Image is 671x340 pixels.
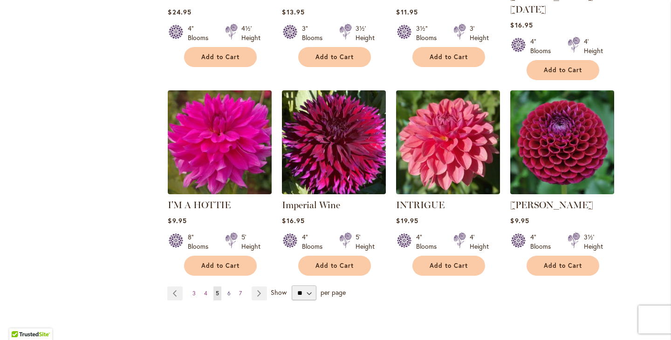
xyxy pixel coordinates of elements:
[282,199,340,211] a: Imperial Wine
[530,37,556,55] div: 4" Blooms
[225,286,233,300] a: 6
[7,307,33,333] iframe: Launch Accessibility Center
[396,199,445,211] a: INTRIGUE
[510,20,533,29] span: $16.95
[201,53,240,61] span: Add to Cart
[298,256,371,276] button: Add to Cart
[584,232,603,251] div: 3½' Height
[430,262,468,270] span: Add to Cart
[271,288,287,297] span: Show
[315,53,354,61] span: Add to Cart
[282,7,304,16] span: $13.95
[168,90,272,194] img: I'm A Hottie
[544,262,582,270] span: Add to Cart
[237,286,244,300] a: 7
[184,47,257,67] button: Add to Cart
[396,7,418,16] span: $11.95
[282,216,304,225] span: $16.95
[510,90,614,194] img: Ivanetti
[396,216,418,225] span: $19.95
[510,187,614,196] a: Ivanetti
[412,256,485,276] button: Add to Cart
[188,232,214,251] div: 8" Blooms
[470,24,489,42] div: 3' Height
[302,232,328,251] div: 4" Blooms
[321,288,346,297] span: per page
[227,290,231,297] span: 6
[510,216,529,225] span: $9.95
[544,66,582,74] span: Add to Cart
[470,232,489,251] div: 4' Height
[201,262,240,270] span: Add to Cart
[168,187,272,196] a: I'm A Hottie
[239,290,242,297] span: 7
[190,286,198,300] a: 3
[510,199,593,211] a: [PERSON_NAME]
[168,199,231,211] a: I'M A HOTTIE
[282,90,386,194] img: Imperial Wine
[396,90,500,194] img: INTRIGUE
[527,60,599,80] button: Add to Cart
[412,47,485,67] button: Add to Cart
[527,256,599,276] button: Add to Cart
[168,216,186,225] span: $9.95
[204,290,207,297] span: 4
[396,187,500,196] a: INTRIGUE
[202,286,210,300] a: 4
[430,53,468,61] span: Add to Cart
[192,290,196,297] span: 3
[302,24,328,42] div: 3" Blooms
[530,232,556,251] div: 4" Blooms
[184,256,257,276] button: Add to Cart
[298,47,371,67] button: Add to Cart
[356,232,375,251] div: 5' Height
[216,290,219,297] span: 5
[188,24,214,42] div: 4" Blooms
[416,232,442,251] div: 4" Blooms
[241,232,260,251] div: 5' Height
[356,24,375,42] div: 3½' Height
[584,37,603,55] div: 4' Height
[168,7,191,16] span: $24.95
[315,262,354,270] span: Add to Cart
[416,24,442,42] div: 3½" Blooms
[282,187,386,196] a: Imperial Wine
[241,24,260,42] div: 4½' Height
